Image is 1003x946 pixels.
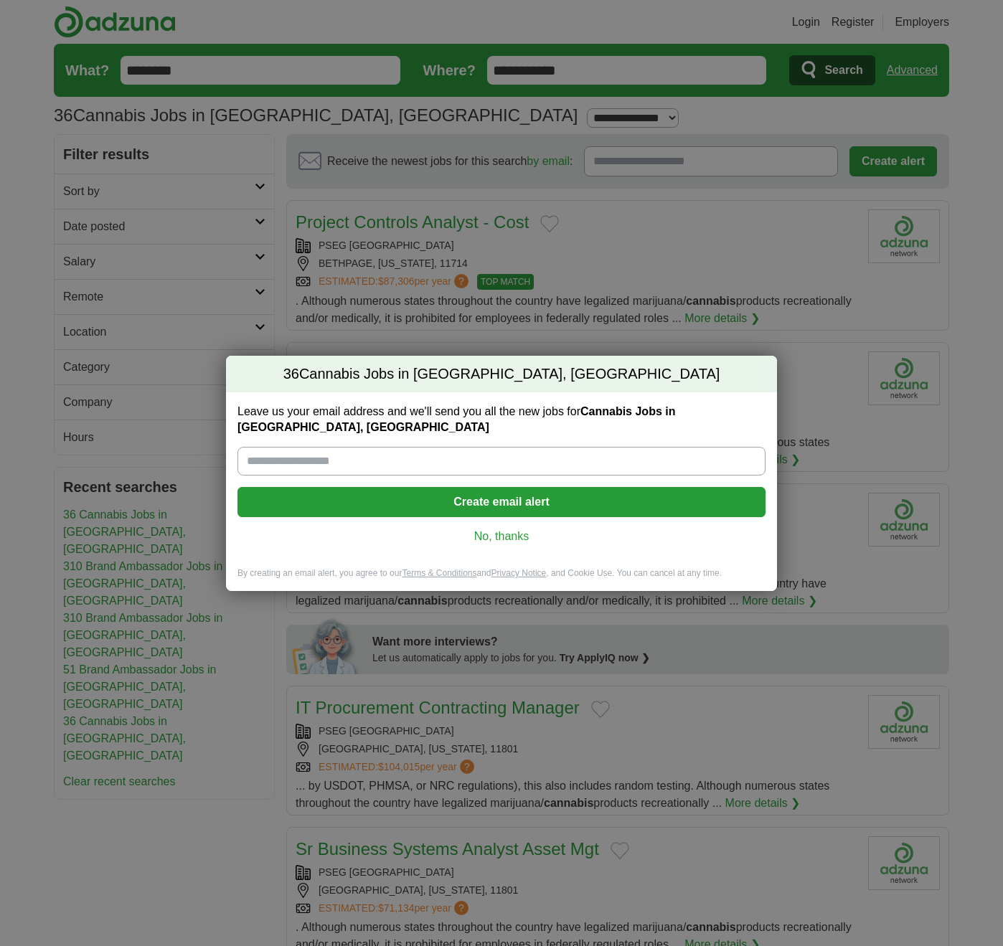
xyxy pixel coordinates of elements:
[237,487,766,517] button: Create email alert
[226,356,777,393] h2: Cannabis Jobs in [GEOGRAPHIC_DATA], [GEOGRAPHIC_DATA]
[402,568,476,578] a: Terms & Conditions
[226,567,777,591] div: By creating an email alert, you agree to our and , and Cookie Use. You can cancel at any time.
[491,568,547,578] a: Privacy Notice
[249,529,754,544] a: No, thanks
[283,364,299,384] span: 36
[237,404,766,435] label: Leave us your email address and we'll send you all the new jobs for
